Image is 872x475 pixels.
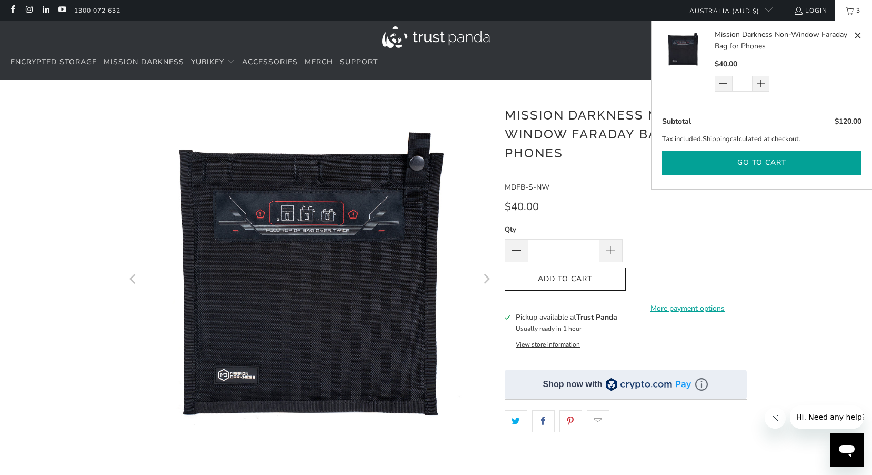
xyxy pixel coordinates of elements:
[11,57,97,67] span: Encrypted Storage
[74,5,121,16] a: 1300 072 632
[629,303,747,314] a: More payment options
[11,50,97,75] a: Encrypted Storage
[794,5,827,16] a: Login
[340,50,378,75] a: Support
[340,57,378,67] span: Support
[505,224,623,235] label: Qty
[516,312,617,323] h3: Pickup available at
[715,59,737,69] span: $40.00
[11,50,378,75] nav: Translation missing: en.navigation.header.main_nav
[505,104,747,163] h1: Mission Darkness Non-Window Faraday Bag for Phones
[104,50,184,75] a: Mission Darkness
[516,275,615,284] span: Add to Cart
[478,96,495,464] button: Next
[532,410,555,432] a: Share this on Facebook
[191,57,224,67] span: YubiKey
[24,6,33,15] a: Trust Panda Australia on Instagram
[505,200,539,214] span: $40.00
[835,116,861,126] span: $120.00
[126,96,494,464] a: Mission Darkness Non-Window Faraday Bag for Phones
[662,29,704,71] img: Mission Darkness Non-Window Faraday Bag for Phones
[505,182,549,192] span: MDFB-S-NW
[715,29,851,53] a: Mission Darkness Non-Window Faraday Bag for Phones
[242,50,298,75] a: Accessories
[191,50,235,75] summary: YubiKey
[8,6,17,15] a: Trust Panda Australia on Facebook
[559,410,582,432] a: Share this on Pinterest
[662,29,715,92] a: Mission Darkness Non-Window Faraday Bag for Phones
[662,151,861,175] button: Go to cart
[57,6,66,15] a: Trust Panda Australia on YouTube
[305,57,333,67] span: Merch
[516,340,580,349] button: View store information
[6,7,76,16] span: Hi. Need any help?
[505,410,527,432] a: Share this on Twitter
[242,57,298,67] span: Accessories
[104,57,184,67] span: Mission Darkness
[830,433,864,467] iframe: Button to launch messaging window
[662,116,691,126] span: Subtotal
[765,408,786,429] iframe: Close message
[41,6,50,15] a: Trust Panda Australia on LinkedIn
[790,405,864,429] iframe: Message from company
[703,134,730,145] a: Shipping
[516,324,582,333] small: Usually ready in 1 hour
[305,50,333,75] a: Merch
[543,379,603,390] div: Shop now with
[505,268,626,291] button: Add to Cart
[587,410,609,432] a: Email this to a friend
[576,312,617,322] b: Trust Panda
[382,26,490,48] img: Trust Panda Australia
[662,134,861,145] p: Tax included. calculated at checkout.
[125,96,142,464] button: Previous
